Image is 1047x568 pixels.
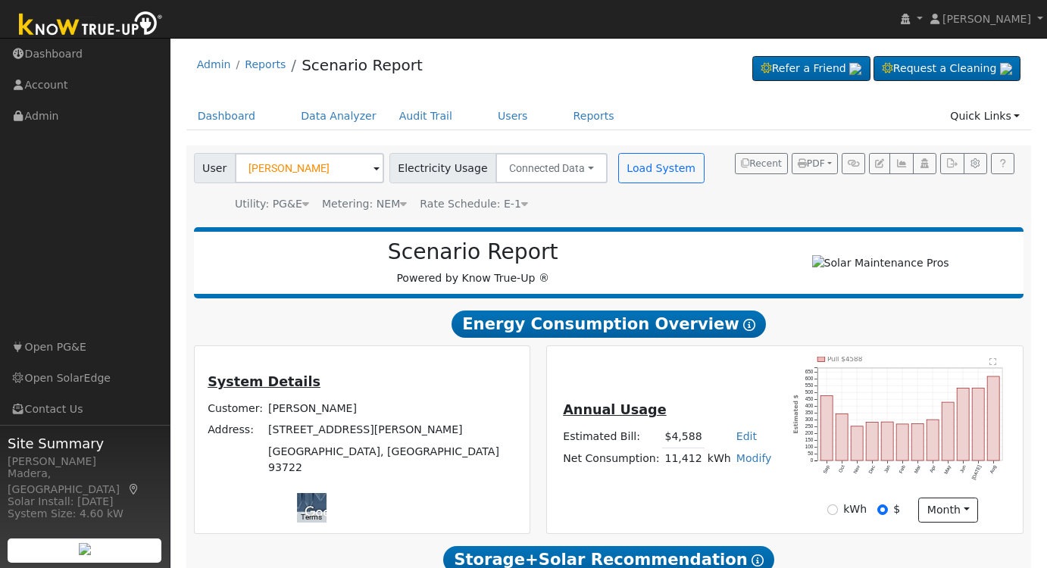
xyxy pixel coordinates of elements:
text: 250 [805,423,813,429]
button: month [918,498,978,523]
span: [PERSON_NAME] [942,13,1031,25]
td: [STREET_ADDRESS][PERSON_NAME] [266,420,519,441]
div: Solar Install: [DATE] [8,494,162,510]
span: Alias: E1 [420,198,528,210]
td: Address: [205,420,266,441]
img: retrieve [1000,63,1012,75]
text: Oct [837,464,845,473]
rect: onclick="" [851,426,863,460]
div: Madera, [GEOGRAPHIC_DATA] [8,466,162,498]
button: Multi-Series Graph [889,153,913,174]
td: kWh [705,448,733,470]
text: 500 [805,389,813,395]
text: Jan [883,464,891,474]
rect: onclick="" [927,420,939,460]
rect: onclick="" [866,423,878,461]
text: 150 [805,437,813,442]
text: May [943,464,953,476]
a: Open this area in Google Maps (opens a new window) [301,503,351,523]
td: Net Consumption: [561,448,662,470]
text: 0 [811,457,814,463]
text: Nov [852,464,861,475]
text: 600 [805,376,813,381]
a: Data Analyzer [289,102,388,130]
a: Refer a Friend [752,56,870,82]
td: Customer: [205,398,266,420]
td: [GEOGRAPHIC_DATA], [GEOGRAPHIC_DATA] 93722 [266,441,519,478]
rect: onclick="" [972,388,984,460]
text: Feb [898,464,906,474]
text: 650 [805,369,813,374]
label: kWh [843,501,867,517]
text: 400 [805,403,813,408]
a: Audit Trail [388,102,464,130]
text:  [989,357,996,365]
i: Show Help [752,554,764,566]
text: 550 [805,382,813,388]
text: Pull $4588 [827,355,862,363]
img: retrieve [79,543,91,555]
i: Show Help [743,319,755,331]
text: Jun [959,464,967,474]
text: 200 [805,430,813,435]
text: [DATE] [970,464,983,481]
text: Apr [929,464,938,474]
input: kWh [827,504,838,515]
text: 50 [808,451,814,456]
a: Quick Links [939,102,1031,130]
span: PDF [798,158,825,169]
text: 300 [805,417,813,422]
h2: Scenario Report [209,239,736,265]
div: Powered by Know True-Up ® [202,239,745,286]
div: System Size: 4.60 kW [8,506,162,522]
a: Scenario Report [302,56,423,74]
rect: onclick="" [836,414,848,460]
td: [PERSON_NAME] [266,398,519,420]
div: [PERSON_NAME] [8,454,162,470]
a: Modify [736,452,772,464]
a: Terms (opens in new tab) [301,513,322,521]
img: Solar Maintenance Pros [812,255,949,271]
text: 450 [805,396,813,401]
img: retrieve [849,63,861,75]
a: Admin [197,58,231,70]
a: Request a Cleaning [874,56,1020,82]
button: Settings [964,153,987,174]
rect: onclick="" [911,424,924,461]
rect: onclick="" [987,376,999,460]
rect: onclick="" [957,389,969,461]
input: $ [877,504,888,515]
button: PDF [792,153,838,174]
input: Select a User [235,153,384,183]
text: Sep [822,464,831,475]
div: Metering: NEM [322,196,407,212]
button: Edit User [869,153,890,174]
label: $ [893,501,900,517]
text: 100 [805,444,813,449]
td: 11,412 [662,448,705,470]
button: Export Interval Data [940,153,964,174]
button: Recent [735,153,788,174]
img: Google [301,503,351,523]
button: Connected Data [495,153,608,183]
a: Users [486,102,539,130]
rect: onclick="" [896,424,908,460]
button: Load System [618,153,705,183]
text: 350 [805,410,813,415]
span: Site Summary [8,433,162,454]
rect: onclick="" [942,402,954,460]
a: Reports [562,102,626,130]
a: Edit [736,430,757,442]
text: Aug [989,464,998,475]
a: Reports [245,58,286,70]
a: Map [127,483,141,495]
td: Estimated Bill: [561,426,662,448]
rect: onclick="" [881,422,893,460]
button: Generate Report Link [842,153,865,174]
text: Mar [913,464,921,475]
div: Utility: PG&E [235,196,309,212]
text: Estimated $ [792,395,799,434]
a: Dashboard [186,102,267,130]
text: Dec [867,464,877,475]
button: Login As [913,153,936,174]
